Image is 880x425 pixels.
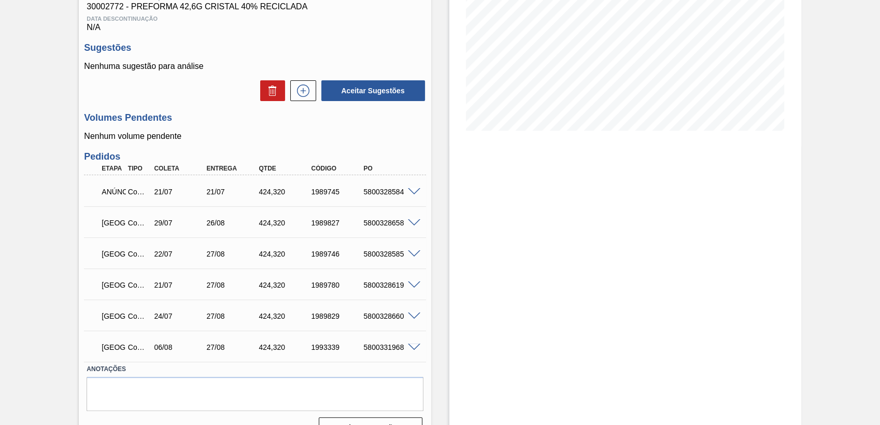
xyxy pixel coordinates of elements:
[125,219,152,227] div: Pedido de Compra
[84,112,425,123] h3: Volumes Pendentes
[84,42,131,53] font: Sugestões
[256,343,314,351] div: 424,320
[361,312,419,320] div: 5800328660
[151,312,209,320] div: 24/07/2025
[308,165,366,172] div: Código
[151,343,209,351] div: 06/08/2025
[361,343,419,351] div: 5800331968
[204,165,262,172] div: Entrega
[256,219,314,227] div: 424,320
[321,80,425,101] button: Aceitar Sugestões
[151,165,209,172] div: Coleta
[102,343,177,351] font: [GEOGRAPHIC_DATA]
[125,250,152,258] div: Pedido de Compra
[99,165,125,172] div: Etapa
[361,281,419,289] div: 5800328619
[256,188,314,196] div: 424,320
[99,211,125,234] div: Pedido em Trânsito
[102,250,177,258] font: [GEOGRAPHIC_DATA]
[308,281,366,289] div: 1989780
[308,219,366,227] div: 1989827
[87,2,423,11] span: 30002772 - PREFORMA 42,6G CRISTAL 40% RECICLADA
[308,188,366,196] div: 1989745
[204,188,262,196] div: 21/07/2025
[151,219,209,227] div: 29/07/2025
[99,274,125,296] div: Pedido em Trânsito
[308,250,366,258] div: 1989746
[87,23,423,32] font: N/A
[256,312,314,320] div: 424,320
[125,343,152,351] div: Pedido de Compra
[204,219,262,227] div: 26/08/2025
[99,336,125,359] div: Pedido em Trânsito
[204,312,262,320] div: 27/08/2025
[256,165,314,172] div: Qtde
[102,188,135,196] font: ANÚNCIO
[361,188,419,196] div: 5800328584
[125,281,152,289] div: Pedido de Compra
[84,132,425,141] p: Nenhum volume pendente
[84,151,425,162] h3: Pedidos
[102,281,177,289] font: [GEOGRAPHIC_DATA]
[308,343,366,351] div: 1993339
[102,219,177,227] font: [GEOGRAPHIC_DATA]
[256,281,314,289] div: 424,320
[102,312,177,320] font: [GEOGRAPHIC_DATA]
[361,250,419,258] div: 5800328585
[361,219,419,227] div: 5800328658
[204,281,262,289] div: 27/08/2025
[316,79,426,102] div: Aceitar Sugestões
[308,312,366,320] div: 1989829
[151,250,209,258] div: 22/07/2025
[255,80,285,101] div: Excluir Sugestões
[256,250,314,258] div: 424,320
[151,281,209,289] div: 21/07/2025
[125,312,152,320] div: Pedido de Compra
[361,165,419,172] div: PO
[87,362,423,377] label: Anotações
[151,188,209,196] div: 21/07/2025
[84,62,425,71] p: Nenhuma sugestão para análise
[204,343,262,351] div: 27/08/2025
[204,250,262,258] div: 27/08/2025
[99,180,125,203] div: Aguardando Descarga
[99,305,125,328] div: Pedido em Trânsito
[99,243,125,265] div: Pedido em Trânsito
[125,188,152,196] div: Pedido de Compra
[87,16,423,22] span: Data Descontinuação
[125,165,152,172] div: Tipo
[285,80,316,101] div: Nova sugestão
